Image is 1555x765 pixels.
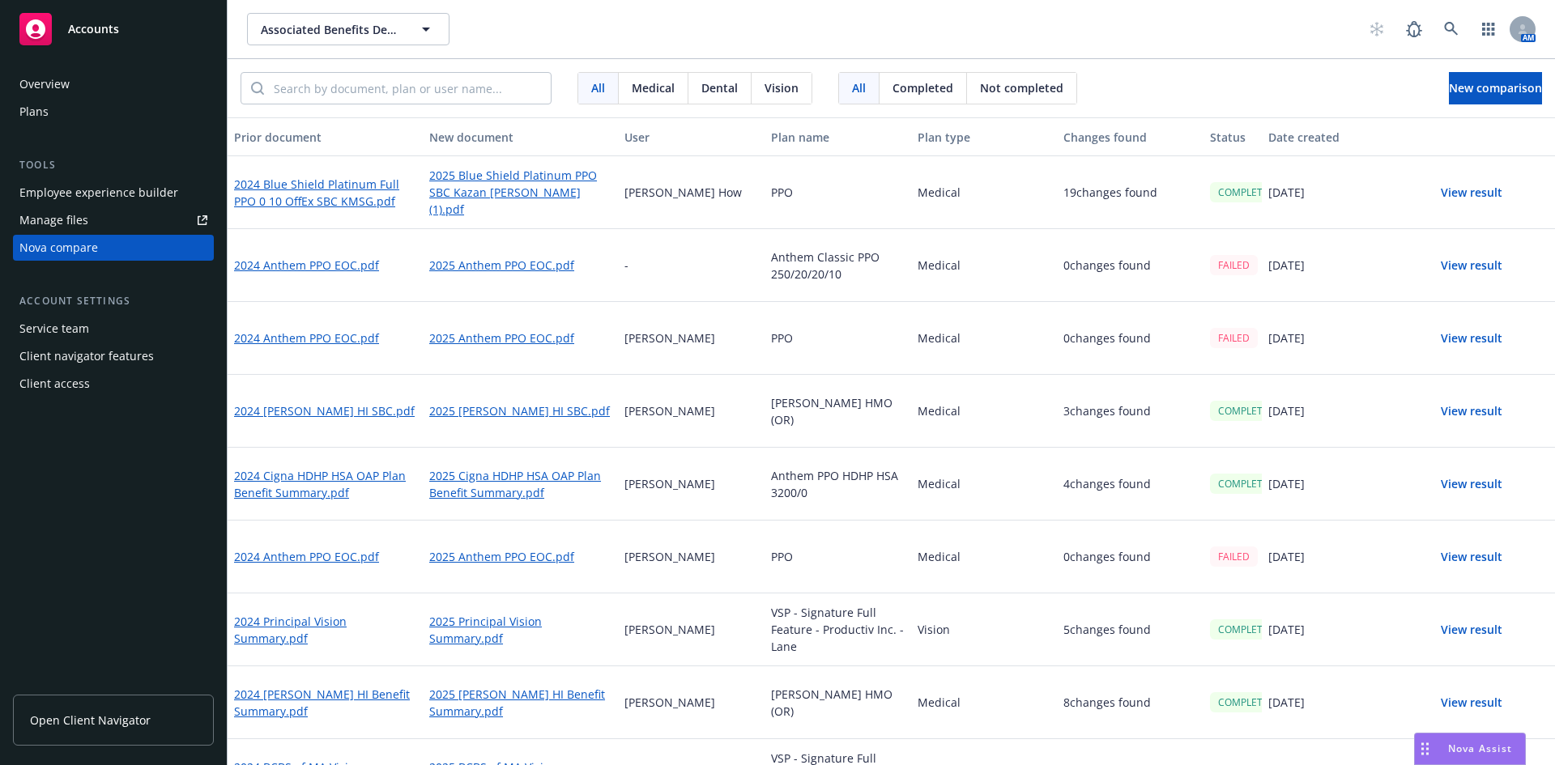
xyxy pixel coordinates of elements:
button: View result [1415,468,1528,500]
div: Manage files [19,207,88,233]
a: 2025 Cigna HDHP HSA OAP Plan Benefit Summary.pdf [429,467,611,501]
button: View result [1415,322,1528,355]
a: 2025 [PERSON_NAME] HI SBC.pdf [429,402,610,419]
a: 2025 Anthem PPO EOC.pdf [429,329,574,346]
div: Medical [911,666,1058,739]
div: User [624,129,758,146]
a: 2024 [PERSON_NAME] HI Benefit Summary.pdf [234,686,416,720]
a: 2024 [PERSON_NAME] HI SBC.pdf [234,402,415,419]
div: Medical [911,448,1058,521]
input: Search by document, plan or user name... [264,73,551,104]
a: Client navigator features [13,343,214,369]
div: FAILED [1210,546,1258,567]
p: 0 changes found [1063,329,1151,346]
a: 2024 Blue Shield Platinum Full PPO 0 10 OffEx SBC KMSG.pdf [234,176,416,210]
button: Plan type [911,117,1058,156]
p: [PERSON_NAME] [624,548,715,565]
div: Vision [911,593,1058,666]
div: Changes found [1063,129,1197,146]
a: 2024 Anthem PPO EOC.pdf [234,329,379,346]
p: [PERSON_NAME] [624,475,715,492]
div: VSP - Signature Full Feature - Productiv Inc. - Lane [765,593,911,666]
a: Employee experience builder [13,180,214,206]
div: Service team [19,316,89,342]
p: 19 changes found [1063,184,1157,201]
div: Medical [911,156,1058,229]
div: FAILED [1210,328,1258,348]
div: Date created [1268,129,1402,146]
p: [DATE] [1268,548,1305,565]
div: Overview [19,71,70,97]
p: 5 changes found [1063,621,1151,638]
p: [PERSON_NAME] [624,694,715,711]
button: View result [1415,249,1528,282]
a: Service team [13,316,214,342]
a: Search [1435,13,1468,45]
p: [DATE] [1268,257,1305,274]
div: Plan type [918,129,1051,146]
p: [DATE] [1268,184,1305,201]
div: COMPLETED [1210,474,1284,494]
p: [PERSON_NAME] [624,402,715,419]
button: Date created [1262,117,1408,156]
div: New document [429,129,611,146]
span: All [591,79,605,96]
div: Prior document [234,129,416,146]
div: PPO [765,302,911,375]
a: Client access [13,371,214,397]
p: 0 changes found [1063,257,1151,274]
span: Open Client Navigator [30,712,151,729]
p: 0 changes found [1063,548,1151,565]
div: COMPLETED [1210,619,1284,640]
div: COMPLETED [1210,692,1284,712]
a: 2025 Anthem PPO EOC.pdf [429,257,574,274]
p: [DATE] [1268,402,1305,419]
div: FAILED [1210,255,1258,275]
a: Nova compare [13,235,214,261]
a: 2024 Principal Vision Summary.pdf [234,613,416,647]
button: Status [1204,117,1262,156]
p: [DATE] [1268,475,1305,492]
button: Prior document [228,117,423,156]
div: Medical [911,229,1058,302]
a: Report a Bug [1398,13,1430,45]
a: Accounts [13,6,214,52]
button: View result [1415,614,1528,646]
a: Switch app [1472,13,1505,45]
button: View result [1415,686,1528,719]
span: Dental [701,79,738,96]
div: Plans [19,99,49,125]
span: New comparison [1449,80,1542,96]
p: [PERSON_NAME] [624,329,715,346]
div: Plan name [771,129,905,146]
span: Not completed [980,79,1063,96]
div: PPO [765,156,911,229]
button: View result [1415,395,1528,427]
div: Status [1210,129,1255,146]
button: Associated Benefits Design [247,13,449,45]
div: Nova compare [19,235,98,261]
button: View result [1415,176,1528,209]
a: 2025 Anthem PPO EOC.pdf [429,548,574,565]
a: Plans [13,99,214,125]
div: COMPLETED [1210,182,1284,202]
p: [PERSON_NAME] How [624,184,742,201]
div: Tools [13,157,214,173]
button: View result [1415,541,1528,573]
div: [PERSON_NAME] HMO (OR) [765,375,911,448]
a: 2024 Cigna HDHP HSA OAP Plan Benefit Summary.pdf [234,467,416,501]
span: Vision [765,79,799,96]
span: Associated Benefits Design [261,21,401,38]
button: User [618,117,765,156]
a: Manage files [13,207,214,233]
div: Client navigator features [19,343,154,369]
p: 8 changes found [1063,694,1151,711]
a: 2024 Anthem PPO EOC.pdf [234,257,379,274]
div: PPO [765,521,911,593]
svg: Search [251,82,264,95]
div: Client access [19,371,90,397]
div: Drag to move [1415,733,1435,764]
p: [DATE] [1268,621,1305,638]
a: 2024 Anthem PPO EOC.pdf [234,548,379,565]
a: Overview [13,71,214,97]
